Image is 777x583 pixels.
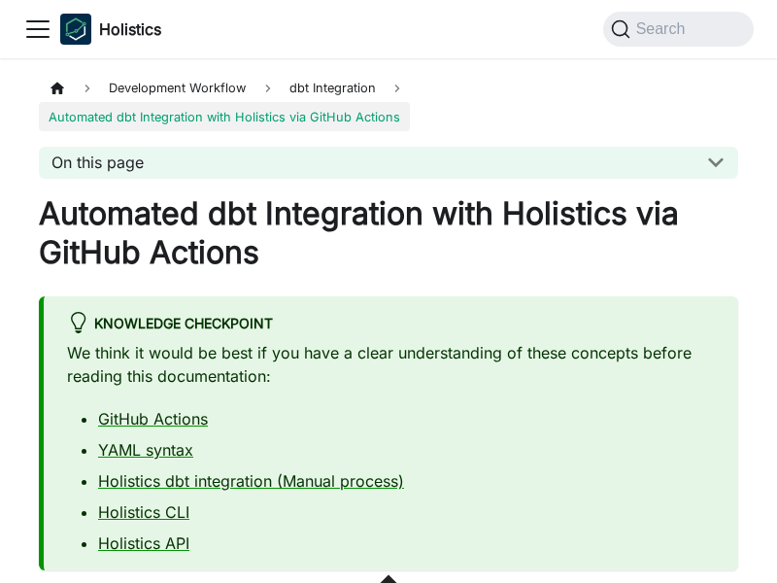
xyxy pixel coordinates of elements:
[99,17,161,41] b: Holistics
[23,15,52,44] button: Toggle navigation bar
[39,74,76,102] a: Home page
[39,194,738,272] h1: Automated dbt Integration with Holistics via GitHub Actions
[39,102,410,130] span: Automated dbt Integration with Holistics via GitHub Actions
[280,74,386,102] a: dbt Integration
[98,533,189,553] a: Holistics API
[289,81,376,95] span: dbt Integration
[603,12,754,47] button: Search (Command+K)
[99,74,255,102] span: Development Workflow
[630,20,697,38] span: Search
[67,341,715,388] p: We think it would be best if you have a clear understanding of these concepts before reading this...
[39,147,738,179] button: On this page
[98,502,189,522] a: Holistics CLI
[98,440,193,460] a: YAML syntax
[98,409,208,429] a: GitHub Actions
[98,471,404,491] a: Holistics dbt integration (Manual process)
[60,14,161,45] a: HolisticsHolisticsHolistics
[60,14,91,45] img: Holistics
[39,74,738,131] nav: Breadcrumbs
[67,312,715,337] div: Knowledge Checkpoint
